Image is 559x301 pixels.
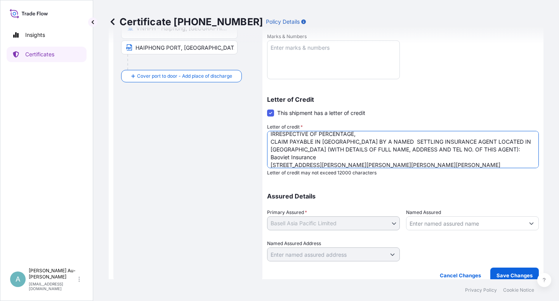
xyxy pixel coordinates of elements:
span: A [16,275,20,283]
p: Cancel Changes [440,271,481,279]
label: Letter of credit [267,123,303,131]
span: Cover port to door - Add place of discharge [137,72,232,80]
p: Certificates [25,50,54,58]
button: Basell Asia Pacific Limited [267,216,400,230]
textarea: LC NO.: 250716BR1UP98361 IN ASSIGNABLE FORM,COVERING ALL RISKS,IN THE INVOICE CURRRENCY(USD), IRR... [267,131,539,168]
p: Policy Details [266,18,300,26]
label: Named Assured Address [267,240,321,247]
button: Show suggestions [524,216,538,230]
a: Certificates [7,47,87,62]
button: Show suggestions [385,247,399,261]
span: Basell Asia Pacific Limited [271,219,337,227]
label: Named Assured [406,209,441,216]
a: Privacy Policy [465,287,497,293]
a: Insights [7,27,87,43]
button: Save Changes [490,268,539,283]
a: Cookie Notice [503,287,534,293]
p: Letter of credit may not exceed 12000 characters [267,170,539,176]
p: Insights [25,31,45,39]
span: This shipment has a letter of credit [277,109,365,117]
input: Assured Name [406,216,524,230]
p: Assured Details [267,193,539,199]
p: Letter of Credit [267,96,539,103]
input: Text to appear on certificate [121,40,238,54]
p: Save Changes [497,271,533,279]
button: Cover port to door - Add place of discharge [121,70,242,82]
input: Named Assured Address [267,247,385,261]
p: [PERSON_NAME] Au-[PERSON_NAME] [29,268,77,280]
span: Primary Assured [267,209,307,216]
p: Certificate [PHONE_NUMBER] [109,16,263,28]
p: [EMAIL_ADDRESS][DOMAIN_NAME] [29,282,77,291]
button: Cancel Changes [434,268,487,283]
